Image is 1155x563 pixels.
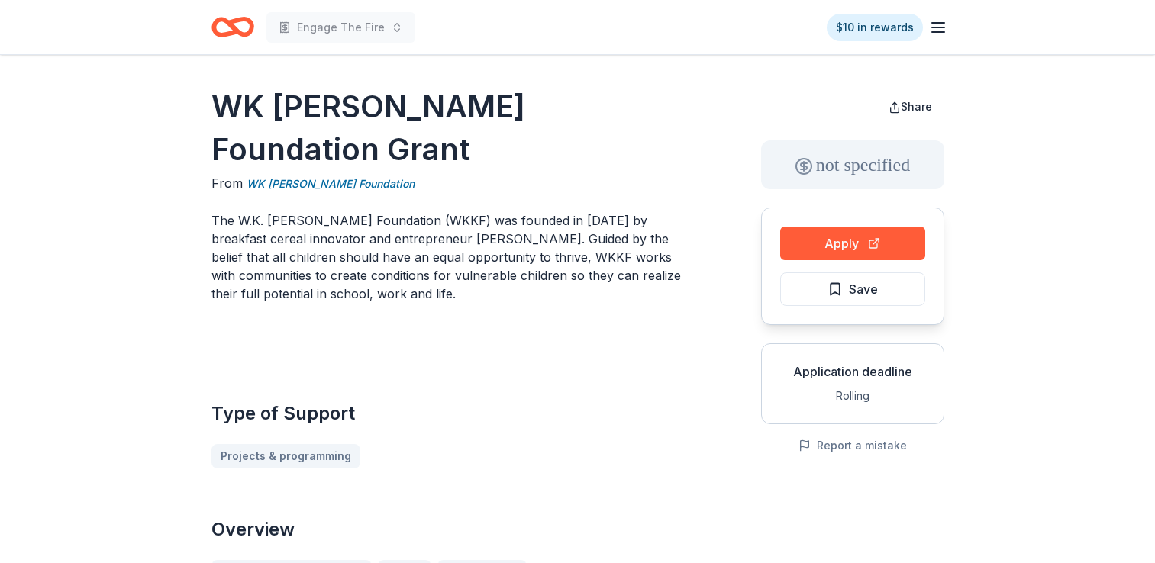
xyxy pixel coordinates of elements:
div: not specified [761,140,944,189]
div: Application deadline [774,362,931,381]
button: Save [780,272,925,306]
a: $10 in rewards [827,14,923,41]
h2: Type of Support [211,401,688,426]
button: Report a mistake [798,436,907,455]
a: WK [PERSON_NAME] Foundation [247,175,415,193]
span: Save [849,279,878,299]
h1: WK [PERSON_NAME] Foundation Grant [211,85,688,171]
span: Engage The Fire [297,18,385,37]
button: Share [876,92,944,122]
p: The W.K. [PERSON_NAME] Foundation (WKKF) was founded in [DATE] by breakfast cereal innovator and ... [211,211,688,303]
a: Projects & programming [211,444,360,468]
div: From [211,174,688,193]
h2: Overview [211,517,688,542]
div: Rolling [774,387,931,405]
a: Home [211,9,254,45]
button: Engage The Fire [266,12,415,43]
span: Share [901,100,932,113]
button: Apply [780,227,925,260]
